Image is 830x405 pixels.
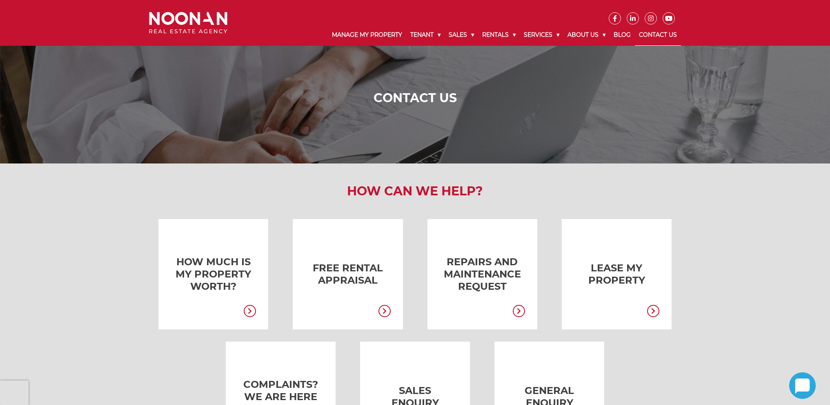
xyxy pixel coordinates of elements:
[635,25,681,46] a: Contact Us
[610,25,635,45] a: Blog
[563,25,610,45] a: About Us
[151,91,679,105] h1: Contact Us
[149,12,227,34] img: Noonan Real Estate Agency
[143,184,687,199] h2: How Can We Help?
[328,25,406,45] a: Manage My Property
[406,25,445,45] a: Tenant
[478,25,520,45] a: Rentals
[445,25,478,45] a: Sales
[520,25,563,45] a: Services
